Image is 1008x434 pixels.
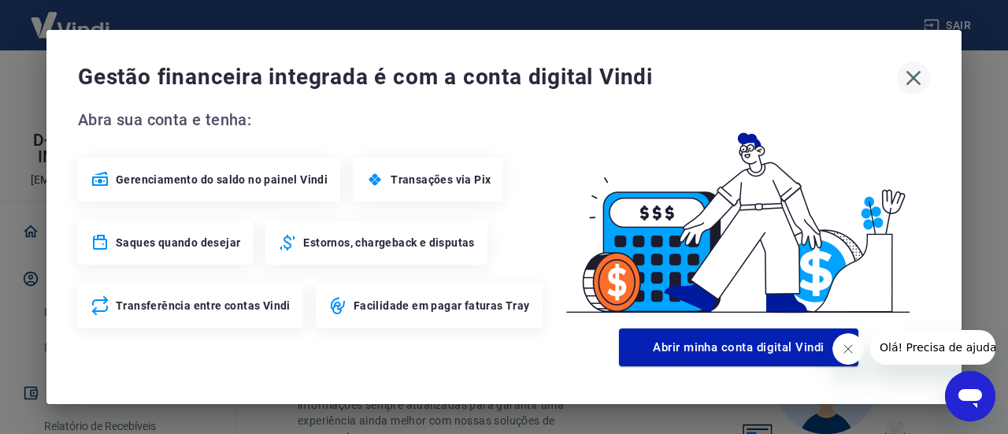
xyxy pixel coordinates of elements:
span: Olá! Precisa de ajuda? [9,11,132,24]
span: Facilidade em pagar faturas Tray [354,298,530,313]
span: Transferência entre contas Vindi [116,298,291,313]
iframe: Fechar mensagem [832,333,864,365]
iframe: Mensagem da empresa [870,330,995,365]
button: Abrir minha conta digital Vindi [619,328,858,366]
span: Saques quando desejar [116,235,240,250]
span: Gestão financeira integrada é com a conta digital Vindi [78,61,897,93]
span: Transações via Pix [391,172,491,187]
img: Good Billing [547,107,930,322]
span: Estornos, chargeback e disputas [303,235,474,250]
span: Gerenciamento do saldo no painel Vindi [116,172,328,187]
span: Abra sua conta e tenha: [78,107,547,132]
iframe: Botão para abrir a janela de mensagens [945,371,995,421]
